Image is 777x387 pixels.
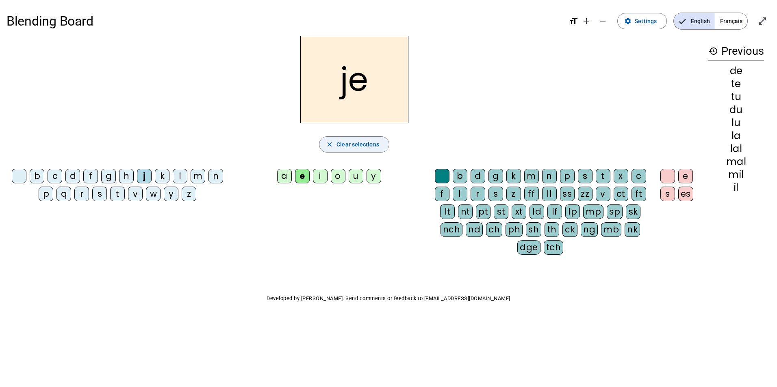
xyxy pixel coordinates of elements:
div: dge [517,240,540,255]
mat-icon: open_in_full [757,16,767,26]
div: v [128,187,143,201]
div: du [708,105,764,115]
div: mb [601,222,621,237]
div: nd [466,222,483,237]
span: English [674,13,715,29]
div: pt [476,204,491,219]
mat-button-toggle-group: Language selection [673,13,748,30]
div: nch [441,222,463,237]
div: mal [708,157,764,167]
div: ng [581,222,598,237]
div: es [678,187,693,201]
div: e [295,169,310,183]
div: ss [560,187,575,201]
div: ft [632,187,646,201]
span: Settings [635,16,657,26]
div: xt [512,204,526,219]
div: g [101,169,116,183]
button: Clear selections [319,136,389,153]
div: mil [708,170,764,180]
div: sk [626,204,640,219]
div: s [92,187,107,201]
mat-icon: settings [624,17,632,25]
div: t [110,187,125,201]
div: c [48,169,62,183]
div: il [708,183,764,193]
div: z [182,187,196,201]
div: sp [607,204,623,219]
div: s [660,187,675,201]
div: lt [440,204,455,219]
div: q [56,187,71,201]
div: g [488,169,503,183]
div: m [191,169,205,183]
div: k [155,169,169,183]
div: nt [458,204,473,219]
mat-icon: close [326,141,333,148]
div: s [578,169,593,183]
div: p [560,169,575,183]
button: Settings [617,13,667,29]
span: Français [715,13,747,29]
div: z [506,187,521,201]
div: c [632,169,646,183]
p: Developed by [PERSON_NAME]. Send comments or feedback to [EMAIL_ADDRESS][DOMAIN_NAME] [7,294,770,303]
div: ph [506,222,523,237]
div: la [708,131,764,141]
div: i [313,169,328,183]
div: o [331,169,345,183]
div: k [506,169,521,183]
div: nk [625,222,640,237]
mat-icon: add [582,16,591,26]
button: Decrease font size [595,13,611,29]
div: y [367,169,381,183]
div: f [435,187,449,201]
div: y [164,187,178,201]
div: mp [583,204,603,219]
div: w [146,187,161,201]
div: tu [708,92,764,102]
div: lal [708,144,764,154]
div: r [74,187,89,201]
div: v [596,187,610,201]
div: r [471,187,485,201]
div: n [208,169,223,183]
div: ct [614,187,628,201]
div: e [678,169,693,183]
div: h [119,169,134,183]
div: f [83,169,98,183]
h2: je [300,36,408,123]
div: te [708,79,764,89]
div: j [137,169,152,183]
div: lp [565,204,580,219]
div: m [524,169,539,183]
div: s [488,187,503,201]
div: a [277,169,292,183]
div: b [453,169,467,183]
mat-icon: remove [598,16,608,26]
div: ch [486,222,502,237]
mat-icon: history [708,46,718,56]
mat-icon: format_size [569,16,578,26]
div: t [596,169,610,183]
div: b [30,169,44,183]
div: de [708,66,764,76]
div: lf [547,204,562,219]
span: Clear selections [336,140,379,149]
div: tch [544,240,564,255]
div: n [542,169,557,183]
div: d [471,169,485,183]
div: x [614,169,628,183]
div: lu [708,118,764,128]
div: d [65,169,80,183]
div: ff [524,187,539,201]
div: zz [578,187,593,201]
h1: Blending Board [7,8,562,34]
div: u [349,169,363,183]
div: ck [562,222,577,237]
div: p [39,187,53,201]
div: st [494,204,508,219]
div: th [545,222,559,237]
button: Increase font size [578,13,595,29]
div: l [173,169,187,183]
